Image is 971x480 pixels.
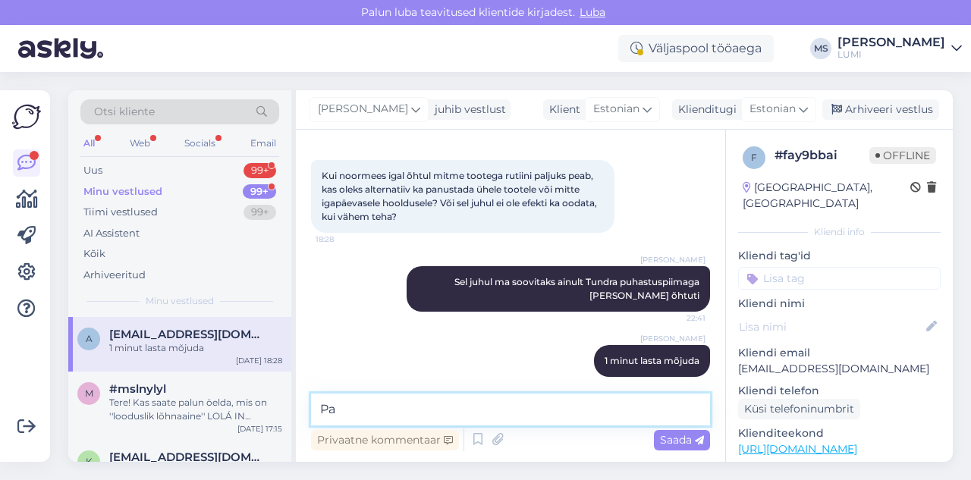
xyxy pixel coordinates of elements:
div: Arhiveeritud [83,268,146,283]
span: 22:41 [649,312,705,324]
div: 99+ [243,184,276,199]
div: [GEOGRAPHIC_DATA], [GEOGRAPHIC_DATA] [743,180,910,212]
a: [PERSON_NAME]LUMI [837,36,962,61]
div: Email [247,133,279,153]
span: Luba [575,5,610,19]
p: Klienditeekond [738,425,941,441]
span: Otsi kliente [94,104,155,120]
div: Socials [181,133,218,153]
input: Lisa nimi [739,318,923,335]
input: Lisa tag [738,267,941,290]
div: LUMI [837,49,945,61]
span: #mslnylyl [109,382,166,396]
span: a [86,333,93,344]
div: Kliendi info [738,225,941,239]
span: f [751,152,757,163]
div: Väljaspool tööaega [618,35,774,62]
div: Tiimi vestlused [83,205,158,220]
div: Küsi telefoninumbrit [738,399,860,419]
span: [PERSON_NAME] [640,333,705,344]
div: AI Assistent [83,226,140,241]
p: Kliendi nimi [738,296,941,312]
span: m [85,387,93,399]
span: annikaparts@gmail.com [109,328,267,341]
div: Klienditugi [672,102,737,118]
span: kadri.kund@gmail.com [109,450,267,464]
a: [URL][DOMAIN_NAME] [738,442,857,456]
div: Klient [543,102,580,118]
p: [EMAIL_ADDRESS][DOMAIN_NAME] [738,361,941,377]
span: Minu vestlused [146,294,214,308]
span: [PERSON_NAME] [640,254,705,265]
span: k [86,456,93,467]
div: # fay9bbai [775,146,869,165]
span: 1 minut lasta mõjuda [605,355,699,366]
div: All [80,133,98,153]
div: 1 minut lasta mõjuda [109,341,282,355]
div: Arhiveeri vestlus [822,99,939,120]
div: Web [127,133,153,153]
span: Sel juhul ma soovitaks ainult Tundra puhastuspiimaga [PERSON_NAME] õhtuti [454,276,702,301]
span: Kui noormees igal õhtul mitme tootega rutiini paljuks peab, kas oleks alternatiiv ka panustada üh... [322,170,599,222]
div: Privaatne kommentaar [311,430,459,450]
div: [DATE] 18:28 [236,355,282,366]
div: juhib vestlust [429,102,506,118]
img: Askly Logo [12,102,41,131]
div: MS [810,38,831,59]
p: Kliendi telefon [738,383,941,399]
p: Kliendi tag'id [738,248,941,264]
div: Kõik [83,246,105,262]
span: 18:28 [316,234,372,245]
span: Saada [660,433,704,447]
span: Estonian [749,101,796,118]
span: Offline [869,147,936,164]
div: 99+ [244,163,276,178]
div: Uus [83,163,102,178]
div: [PERSON_NAME] [837,36,945,49]
div: Tere! Kas saate palun öelda, mis on ''looduslik lõhnaaine'' LOLÁ IN [GEOGRAPHIC_DATA], ALGICA® Bo... [109,396,282,423]
div: [DATE] 17:15 [237,423,282,435]
div: 99+ [244,205,276,220]
span: Estonian [593,101,639,118]
span: [PERSON_NAME] [318,101,408,118]
textarea: Pa [311,394,710,425]
p: Kliendi email [738,345,941,361]
span: 22:41 [649,378,705,389]
div: Minu vestlused [83,184,162,199]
